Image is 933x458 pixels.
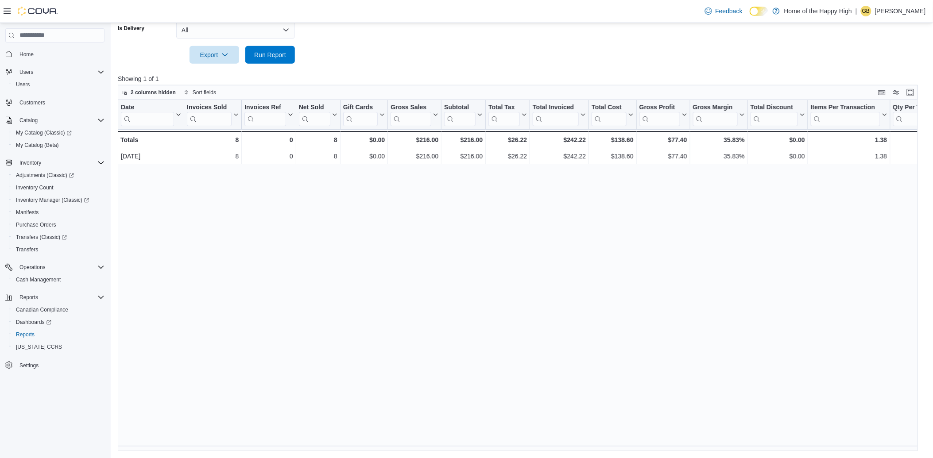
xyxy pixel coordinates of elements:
a: My Catalog (Beta) [12,140,62,150]
button: Net Sold [299,103,337,126]
button: Canadian Compliance [9,304,108,316]
a: Adjustments (Classic) [12,170,77,181]
a: Purchase Orders [12,219,60,230]
div: $26.22 [488,151,527,162]
nav: Complex example [5,44,105,395]
button: Transfers [9,243,108,256]
div: Items Per Transaction [811,103,880,112]
button: Total Tax [488,103,527,126]
a: Users [12,79,33,90]
span: Users [16,81,30,88]
div: Net Sold [299,103,330,112]
span: Washington CCRS [12,342,105,352]
div: 8 [187,151,239,162]
div: $216.00 [391,135,438,145]
button: Run Report [245,46,295,64]
span: Catalog [19,117,38,124]
button: Users [9,78,108,91]
span: GB [862,6,870,16]
a: Customers [16,97,49,108]
span: [US_STATE] CCRS [16,343,62,350]
div: Net Sold [299,103,330,126]
div: 1.38 [811,151,887,162]
span: Manifests [16,209,39,216]
button: Total Invoiced [533,103,586,126]
div: Date [121,103,174,126]
span: Run Report [254,50,286,59]
span: Users [19,69,33,76]
div: $216.00 [444,135,483,145]
button: Subtotal [444,103,483,126]
span: Transfers (Classic) [16,234,67,241]
span: My Catalog (Classic) [12,127,105,138]
span: Reports [12,329,105,340]
button: Total Cost [592,103,633,126]
button: Invoices Sold [187,103,239,126]
div: $216.00 [391,151,438,162]
span: Dashboards [16,319,51,326]
span: Settings [19,362,39,369]
div: Total Cost [592,103,626,126]
button: Gross Profit [639,103,687,126]
a: Transfers [12,244,42,255]
a: Settings [16,360,42,371]
button: Settings [2,358,108,371]
div: Subtotal [444,103,476,126]
span: Transfers [12,244,105,255]
span: Reports [19,294,38,301]
div: 8 [299,151,337,162]
span: Operations [16,262,105,273]
button: Total Discount [751,103,805,126]
a: [US_STATE] CCRS [12,342,66,352]
button: Inventory [16,158,45,168]
a: Dashboards [12,317,55,327]
div: Total Tax [488,103,520,112]
span: Canadian Compliance [16,306,68,313]
button: Display options [891,87,902,98]
div: Invoices Sold [187,103,232,126]
span: Inventory Manager (Classic) [12,195,105,205]
div: Gross Sales [391,103,431,112]
div: $77.40 [639,135,687,145]
div: 8 [299,135,337,145]
span: 2 columns hidden [131,89,176,96]
a: Transfers (Classic) [9,231,108,243]
button: Users [16,67,37,77]
span: Catalog [16,115,105,126]
div: Total Discount [751,103,798,112]
span: Feedback [716,7,743,15]
span: Operations [19,264,46,271]
div: Subtotal [444,103,476,112]
span: Adjustments (Classic) [12,170,105,181]
div: 35.83% [693,151,745,162]
div: Invoices Ref [244,103,286,126]
span: Inventory Count [16,184,54,191]
span: Sort fields [193,89,216,96]
button: 2 columns hidden [118,87,179,98]
div: Total Cost [592,103,626,112]
div: Items Per Transaction [811,103,880,126]
span: Export [195,46,234,64]
div: Total Invoiced [533,103,579,126]
div: Total Discount [751,103,798,126]
img: Cova [18,7,58,15]
div: Gross Margin [693,103,738,112]
button: [US_STATE] CCRS [9,341,108,353]
span: Canadian Compliance [12,304,105,315]
a: Canadian Compliance [12,304,72,315]
a: Inventory Count [12,182,57,193]
div: $77.40 [639,151,687,162]
button: Gross Margin [693,103,745,126]
div: $242.22 [533,151,586,162]
div: 35.83% [693,135,745,145]
a: Inventory Manager (Classic) [9,194,108,206]
button: Invoices Ref [244,103,293,126]
button: Operations [2,261,108,273]
div: Gift Card Sales [343,103,378,126]
button: Export [190,46,239,64]
label: Is Delivery [118,25,144,32]
input: Dark Mode [750,7,768,16]
span: Customers [19,99,45,106]
div: $0.00 [751,135,805,145]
